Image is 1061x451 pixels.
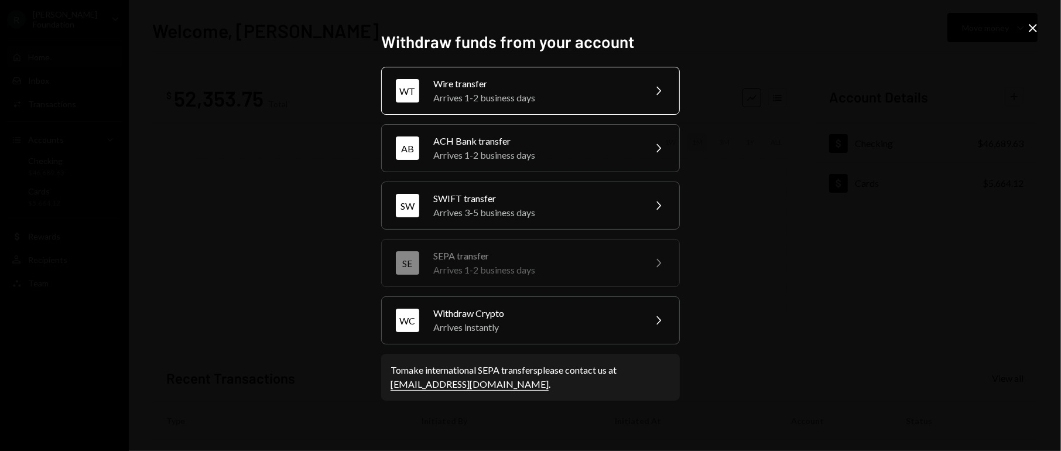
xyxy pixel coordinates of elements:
[391,378,549,391] a: [EMAIL_ADDRESS][DOMAIN_NAME]
[391,363,670,391] div: To make international SEPA transfers please contact us at .
[381,296,680,344] button: WCWithdraw CryptoArrives instantly
[381,239,680,287] button: SESEPA transferArrives 1-2 business days
[396,194,419,217] div: SW
[433,249,637,263] div: SEPA transfer
[433,134,637,148] div: ACH Bank transfer
[433,206,637,220] div: Arrives 3-5 business days
[433,306,637,320] div: Withdraw Crypto
[381,30,680,53] h2: Withdraw funds from your account
[396,136,419,160] div: AB
[396,251,419,275] div: SE
[381,182,680,230] button: SWSWIFT transferArrives 3-5 business days
[381,124,680,172] button: ABACH Bank transferArrives 1-2 business days
[396,309,419,332] div: WC
[381,67,680,115] button: WTWire transferArrives 1-2 business days
[433,192,637,206] div: SWIFT transfer
[396,79,419,102] div: WT
[433,77,637,91] div: Wire transfer
[433,148,637,162] div: Arrives 1-2 business days
[433,263,637,277] div: Arrives 1-2 business days
[433,320,637,334] div: Arrives instantly
[433,91,637,105] div: Arrives 1-2 business days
